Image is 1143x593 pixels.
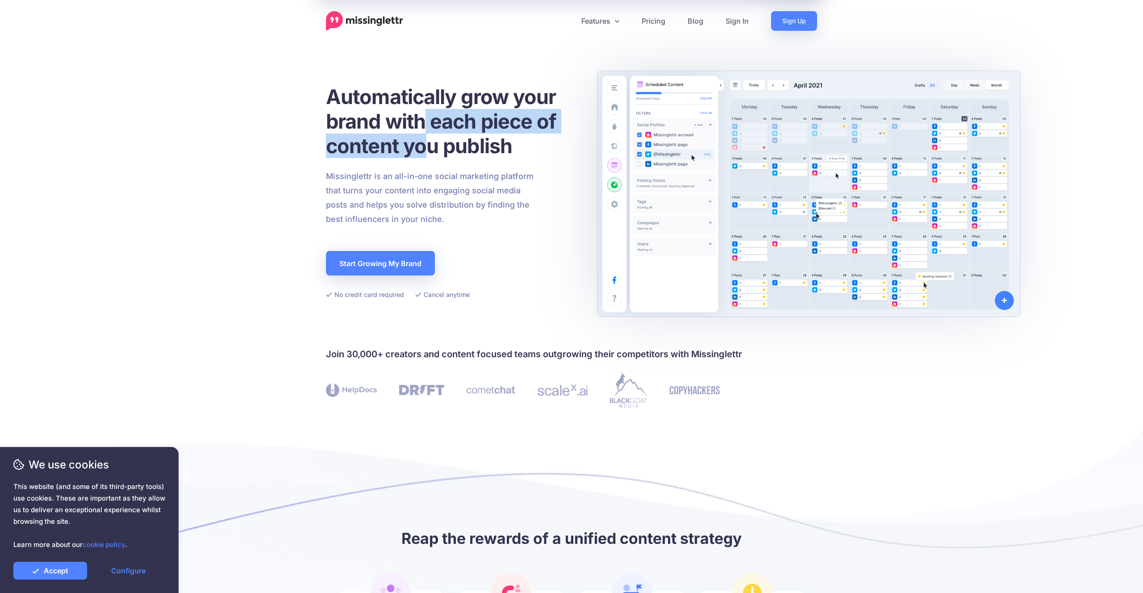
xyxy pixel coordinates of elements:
[326,251,435,276] a: Start Growing My Brand
[13,457,165,472] span: We use cookies
[326,84,578,158] h1: Automatically grow your brand with each piece of content you publish
[326,528,817,548] h2: Reap the rewards of a unified content strategy
[676,11,714,31] a: Blog
[13,562,87,580] a: Accept
[326,289,404,300] li: No credit card required
[326,347,817,361] h4: Join 30,000+ creators and content focused teams outgrowing their competitors with Missinglettr
[83,540,125,549] a: cookie policy
[771,11,817,31] a: Sign Up
[326,11,403,31] a: Home
[415,289,470,300] li: Cancel anytime
[570,11,630,31] a: Features
[326,169,534,226] p: Missinglettr is an all-in-one social marketing platform that turns your content into engaging soc...
[714,11,760,31] a: Sign In
[630,11,676,31] a: Pricing
[92,562,165,580] a: Configure
[13,481,165,551] span: This website (and some of its third-party tools) use cookies. These are important as they allow u...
